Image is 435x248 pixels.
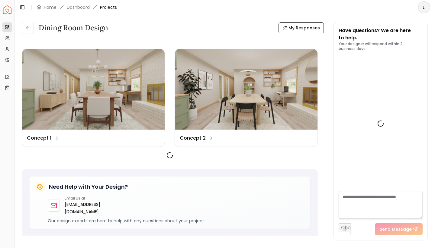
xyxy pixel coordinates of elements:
[27,134,51,142] dd: Concept 1
[39,23,108,33] h3: Dining Room Design
[339,41,423,51] p: Your designer will respond within 2 business days.
[65,201,105,215] a: [EMAIL_ADDRESS][DOMAIN_NAME]
[175,49,317,130] img: Concept 2
[37,4,117,10] nav: breadcrumb
[49,183,128,191] h5: Need Help with Your Design?
[48,218,305,224] p: Our design experts are here to help with any questions about your project.
[418,1,430,13] button: LI
[22,49,165,130] img: Concept 1
[67,4,90,10] a: Dashboard
[65,196,105,201] p: Email us at
[100,4,117,10] span: Projects
[3,5,11,14] img: Spacejoy Logo
[279,22,324,33] button: My Responses
[288,25,320,31] span: My Responses
[22,49,165,147] a: Concept 1Concept 1
[339,27,423,41] p: Have questions? We are here to help.
[3,5,11,14] a: Spacejoy
[44,4,56,10] a: Home
[175,49,318,147] a: Concept 2Concept 2
[180,134,206,142] dd: Concept 2
[419,2,430,13] span: LI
